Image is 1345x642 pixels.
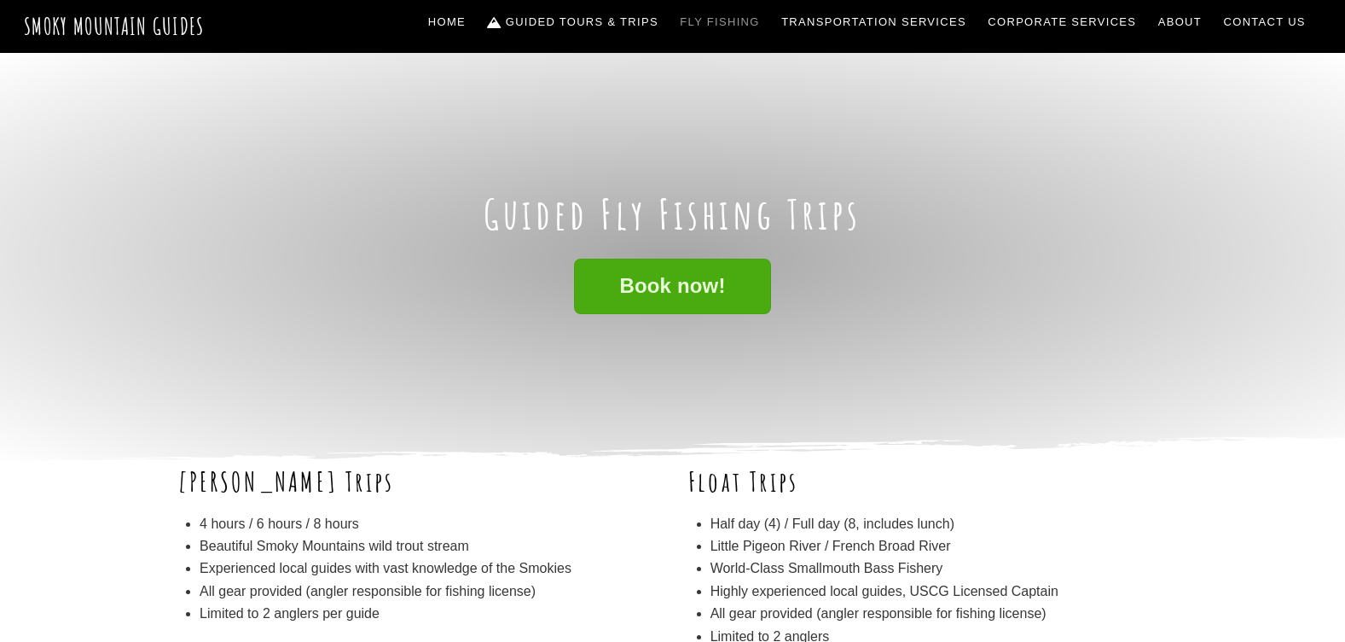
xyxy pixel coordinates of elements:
b: [PERSON_NAME] Trips [178,464,395,499]
a: Home [421,4,472,40]
li: Beautiful Smoky Mountains wild trout stream [200,535,657,557]
li: Highly experienced local guides, USCG Licensed Captain [710,581,1168,603]
h1: Guided Fly Fishing Trips [178,190,1168,239]
li: Little Pigeon River / French Broad River [710,535,1168,557]
a: About [1151,4,1209,40]
a: Book now! [574,259,770,314]
a: Guided Tours & Trips [481,4,665,40]
a: Fly Fishing [674,4,767,40]
b: Float Trips [688,464,798,499]
li: Limited to 2 anglers per guide [200,603,657,625]
li: Half day (4) / Full day (8, includes lunch) [710,513,1168,535]
a: Contact Us [1217,4,1313,40]
a: Smoky Mountain Guides [24,12,205,40]
a: Corporate Services [982,4,1144,40]
li: All gear provided (angler responsible for fishing license) [200,581,657,603]
li: 4 hours / 6 hours / 8 hours [200,513,657,535]
li: All gear provided (angler responsible for fishing license) [710,603,1168,625]
li: World-Class Smallmouth Bass Fishery [710,557,1168,580]
a: Transportation Services [774,4,972,40]
li: Experienced local guides with vast knowledge of the Smokies [200,557,657,580]
span: Book now! [619,277,725,295]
